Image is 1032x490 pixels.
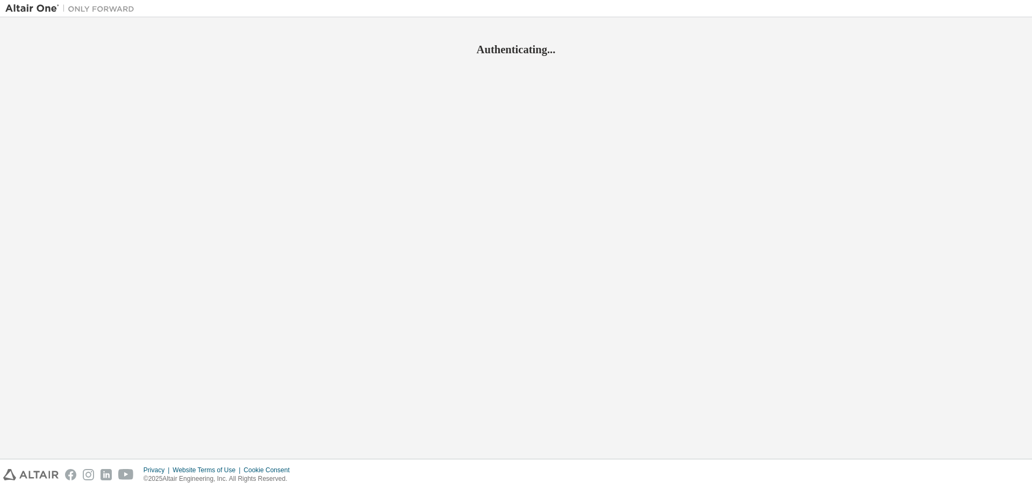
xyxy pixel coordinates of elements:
img: Altair One [5,3,140,14]
div: Cookie Consent [243,466,296,474]
img: youtube.svg [118,469,134,480]
div: Website Terms of Use [173,466,243,474]
p: © 2025 Altair Engineering, Inc. All Rights Reserved. [144,474,296,484]
img: linkedin.svg [101,469,112,480]
div: Privacy [144,466,173,474]
img: altair_logo.svg [3,469,59,480]
h2: Authenticating... [5,42,1027,56]
img: instagram.svg [83,469,94,480]
img: facebook.svg [65,469,76,480]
